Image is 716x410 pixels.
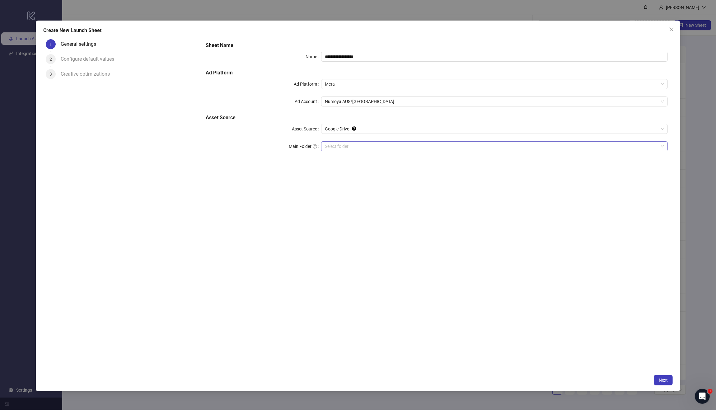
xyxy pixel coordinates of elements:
iframe: Intercom live chat [695,389,710,404]
h5: Sheet Name [206,42,668,49]
div: Configure default values [61,54,119,64]
span: 1 [49,42,52,47]
span: Next [659,378,668,383]
span: Numoya AUS/NZ [325,97,664,106]
h5: Asset Source [206,114,668,121]
label: Name [306,52,321,62]
div: Create New Launch Sheet [43,27,673,34]
label: Ad Platform [294,79,321,89]
label: Asset Source [292,124,321,134]
span: 2 [49,57,52,62]
span: question-circle [313,144,317,148]
button: Close [667,24,676,34]
div: General settings [61,39,101,49]
label: Ad Account [295,97,321,106]
input: Name [321,52,668,62]
span: 3 [49,72,52,77]
span: Meta [325,79,664,89]
span: 1 [708,389,713,394]
button: Next [654,375,673,385]
label: Main Folder [289,141,321,151]
span: close [669,27,674,32]
div: Tooltip anchor [351,126,357,131]
h5: Ad Platform [206,69,668,77]
span: Google Drive [325,124,664,134]
div: Creative optimizations [61,69,115,79]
